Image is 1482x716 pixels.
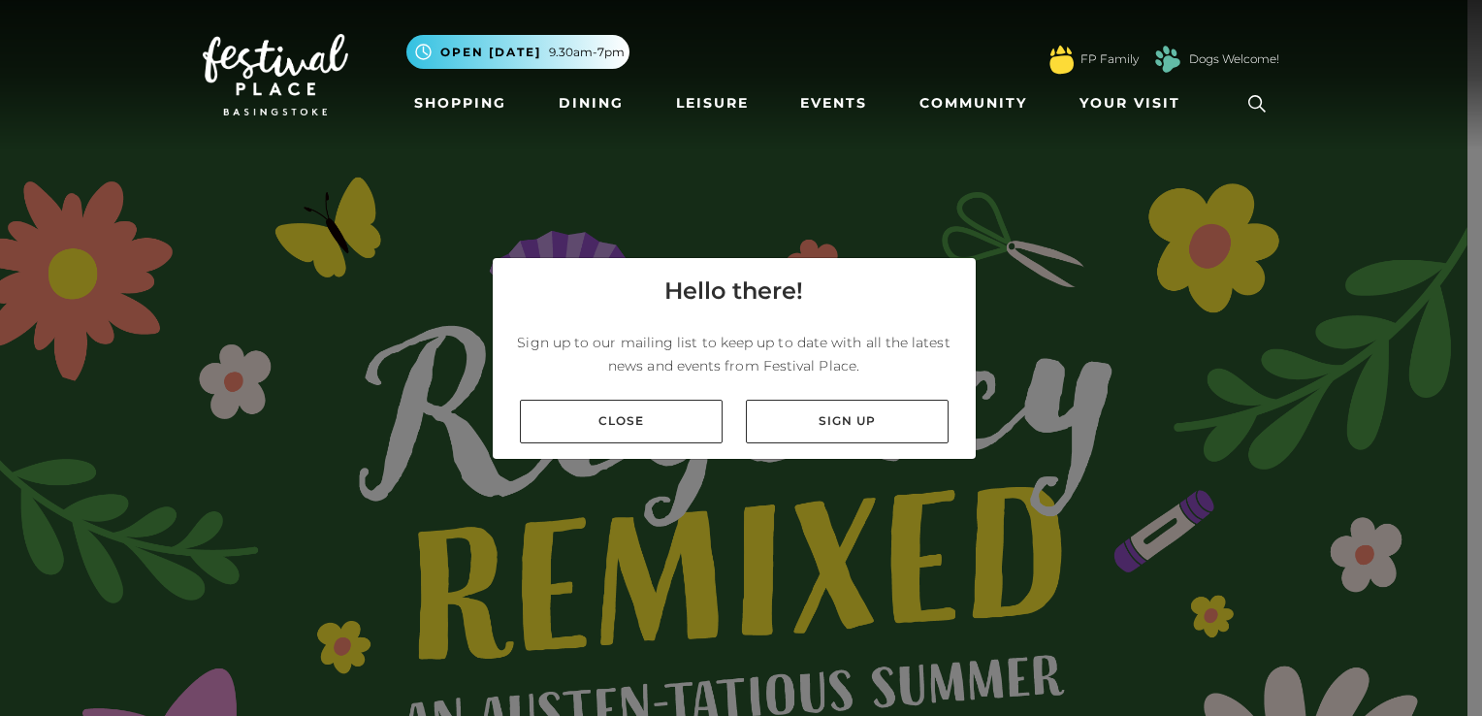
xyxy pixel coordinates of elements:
a: Shopping [406,85,514,121]
a: Dining [551,85,631,121]
a: Your Visit [1072,85,1198,121]
button: Open [DATE] 9.30am-7pm [406,35,629,69]
img: Festival Place Logo [203,34,348,115]
h4: Hello there! [664,274,803,309]
a: Dogs Welcome! [1189,50,1279,68]
a: Leisure [668,85,757,121]
span: Open [DATE] [440,44,541,61]
a: Events [792,85,875,121]
span: 9.30am-7pm [549,44,625,61]
a: Sign up [746,400,949,443]
a: Close [520,400,723,443]
span: Your Visit [1079,93,1180,114]
a: Community [912,85,1035,121]
p: Sign up to our mailing list to keep up to date with all the latest news and events from Festival ... [508,331,960,377]
a: FP Family [1080,50,1139,68]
